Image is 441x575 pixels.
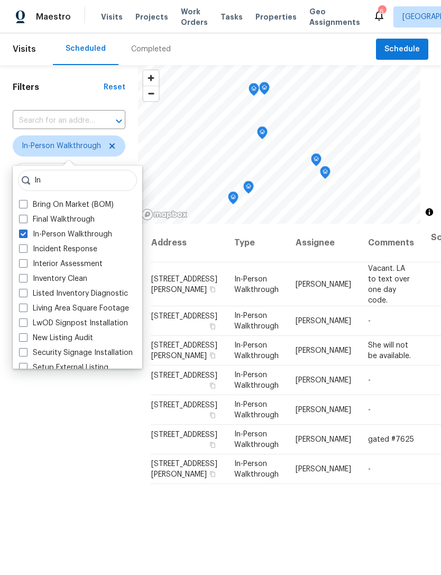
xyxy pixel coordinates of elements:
span: In-Person Walkthrough [234,431,279,449]
span: Schedule [384,43,420,56]
label: Setup External Listing [19,362,108,373]
span: [PERSON_NAME] [296,406,351,414]
span: [STREET_ADDRESS] [151,401,217,409]
div: Map marker [259,82,270,98]
button: Copy Address [208,322,217,331]
div: Map marker [320,166,330,182]
th: Type [226,224,287,262]
button: Toggle attribution [423,206,436,218]
button: Zoom in [143,70,159,86]
th: Comments [360,224,422,262]
span: Vacant. LA to text over one day code. [368,264,410,304]
span: [PERSON_NAME] [296,436,351,443]
button: Open [112,114,126,129]
span: [PERSON_NAME] [296,280,351,288]
span: Visits [101,12,123,22]
div: Map marker [249,83,259,99]
span: Work Orders [181,6,208,28]
span: [PERSON_NAME] [296,347,351,354]
span: In-Person Walkthrough [234,342,279,360]
label: Final Walkthrough [19,214,95,225]
span: In-Person Walkthrough [234,460,279,478]
div: Map marker [257,126,268,143]
div: Scheduled [66,43,106,54]
span: [STREET_ADDRESS] [151,372,217,379]
button: Copy Address [208,351,217,360]
span: [STREET_ADDRESS][PERSON_NAME] [151,460,217,478]
div: Map marker [228,191,238,208]
span: She will not be available. [368,342,411,360]
input: Search for an address... [13,113,96,129]
span: [STREET_ADDRESS][PERSON_NAME] [151,342,217,360]
span: - [368,377,371,384]
th: Address [151,224,226,262]
button: Copy Address [208,410,217,420]
span: Toggle attribution [426,206,433,218]
span: In-Person Walkthrough [234,312,279,330]
label: New Listing Audit [19,333,93,343]
span: [PERSON_NAME] [296,317,351,325]
span: Properties [255,12,297,22]
span: Visits [13,38,36,61]
canvas: Map [138,65,420,224]
button: Copy Address [208,284,217,294]
span: [PERSON_NAME] [296,377,351,384]
span: In-Person Walkthrough [234,371,279,389]
span: - [368,406,371,414]
label: Bring On Market (BOM) [19,199,114,210]
label: Incident Response [19,244,97,254]
div: Map marker [243,181,254,197]
a: Mapbox homepage [141,208,188,221]
div: Map marker [311,153,321,170]
button: Copy Address [208,381,217,390]
span: In-Person Walkthrough [234,401,279,419]
label: In-Person Walkthrough [19,229,112,240]
label: LwOD Signpost Installation [19,318,128,328]
label: Interior Assessment [19,259,103,269]
span: - [368,317,371,325]
h1: Filters [13,82,104,93]
div: Reset [104,82,125,93]
label: Living Area Square Footage [19,303,129,314]
label: Listed Inventory Diagnostic [19,288,128,299]
span: Maestro [36,12,71,22]
button: Zoom out [143,86,159,101]
label: Security Signage Installation [19,348,133,358]
button: Schedule [376,39,428,60]
button: Copy Address [208,440,217,450]
div: Completed [131,44,171,54]
span: In-Person Walkthrough [234,275,279,293]
div: 6 [378,6,385,17]
th: Assignee [287,224,360,262]
span: [STREET_ADDRESS] [151,313,217,320]
span: Tasks [221,13,243,21]
span: [STREET_ADDRESS] [151,431,217,439]
span: gated #7625 [368,436,414,443]
span: [PERSON_NAME] [296,466,351,473]
span: [STREET_ADDRESS][PERSON_NAME] [151,275,217,293]
span: Geo Assignments [309,6,360,28]
label: Inventory Clean [19,273,87,284]
span: In-Person Walkthrough [22,141,101,151]
button: Copy Address [208,469,217,479]
span: Projects [135,12,168,22]
span: - [368,466,371,473]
